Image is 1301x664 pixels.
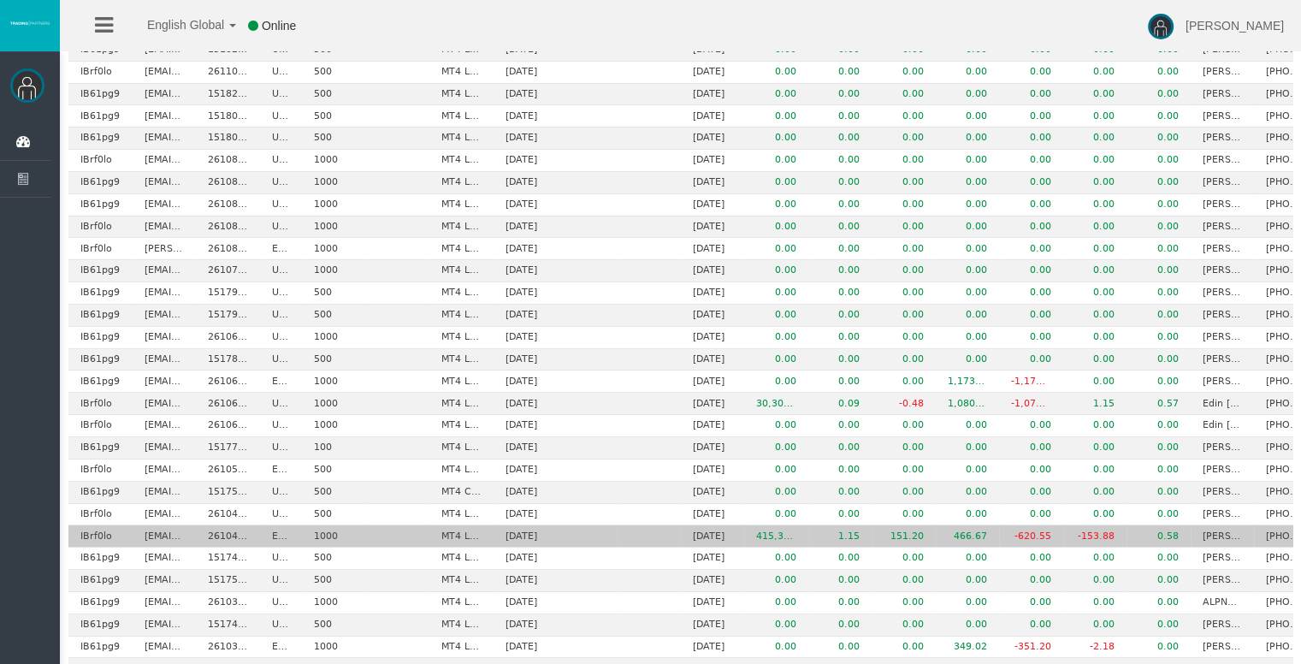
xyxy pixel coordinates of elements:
td: -1,173.06 [999,371,1062,393]
td: Edin [PERSON_NAME] [1191,415,1254,437]
td: 0.00 [936,415,999,437]
td: 0.00 [808,127,872,150]
td: 26108079 [196,172,260,194]
td: [PERSON_NAME] [PERSON_NAME] [1191,327,1254,349]
td: [EMAIL_ADDRESS][DOMAIN_NAME] [132,62,195,84]
td: 0.00 [872,172,935,194]
span: [PERSON_NAME] [1186,19,1284,33]
td: 1000 [302,393,365,415]
td: [DATE] [494,238,618,260]
td: 500 [302,349,365,371]
td: 0.00 [872,282,935,305]
td: [DATE] [494,150,618,172]
td: 26108084 [196,194,260,216]
td: [DATE] [494,282,618,305]
td: 26110526 [196,62,260,84]
td: 0.00 [744,371,807,393]
td: USD [260,62,302,84]
td: 0.00 [1063,327,1127,349]
td: MT4 LiveFixedSpreadAccount [429,62,493,84]
td: -1,079.00 [999,393,1062,415]
td: 0.00 [744,62,807,84]
td: 0.00 [1063,84,1127,106]
td: 0.00 [1063,62,1127,84]
td: IB61pg9 [68,327,132,349]
td: 0.00 [936,238,999,260]
td: 0.00 [1127,260,1190,282]
td: 0.00 [1127,127,1190,150]
td: 0.00 [1063,282,1127,305]
td: [PERSON_NAME] [PERSON_NAME] [1191,194,1254,216]
td: Edin [PERSON_NAME] [1191,393,1254,415]
td: [EMAIL_ADDRESS][DOMAIN_NAME] [132,393,195,415]
td: IBrf0lo [68,150,132,172]
td: [EMAIL_ADDRESS][DOMAIN_NAME] [132,84,195,106]
td: 0.00 [872,415,935,437]
td: [DATE] [494,305,618,327]
td: 500 [302,305,365,327]
td: 15179457 [196,282,260,305]
td: [PERSON_NAME] naximini [PERSON_NAME] [1191,371,1254,393]
td: 0.00 [1127,349,1190,371]
td: 500 [302,105,365,127]
td: 0.00 [999,172,1062,194]
td: 15177670 [196,437,260,459]
span: English Global [125,18,224,32]
td: 0.00 [872,371,935,393]
td: [DATE] [681,415,744,437]
td: 0.00 [744,105,807,127]
td: 0.00 [1063,194,1127,216]
td: 1000 [302,371,365,393]
td: [PERSON_NAME] [1191,216,1254,239]
td: USD [260,327,302,349]
td: USD [260,437,302,459]
td: MT4 LiveFixedSpreadAccount [429,150,493,172]
td: 0.00 [936,105,999,127]
td: 0.00 [744,150,807,172]
td: 0.00 [999,216,1062,239]
td: [PERSON_NAME] [PERSON_NAME] [1191,238,1254,260]
td: 0.00 [808,194,872,216]
td: [DATE] [494,84,618,106]
td: 0.00 [808,216,872,239]
td: [EMAIL_ADDRESS][DOMAIN_NAME] [132,216,195,239]
td: [DATE] [681,216,744,239]
td: 0.00 [744,415,807,437]
td: 15182474 [196,84,260,106]
td: 0.00 [1127,172,1190,194]
td: 0.00 [872,349,935,371]
td: MT4 LiveFloatingSpreadAccount [429,437,493,459]
td: 1,173.06 [936,371,999,393]
td: MT4 LiveFixedSpreadAccount [429,327,493,349]
td: [PERSON_NAME] [1191,84,1254,106]
td: [DATE] [681,62,744,84]
td: 0.00 [872,260,935,282]
td: IB61pg9 [68,282,132,305]
td: 0.00 [872,150,935,172]
td: 0.00 [999,105,1062,127]
td: 0.57 [1127,393,1190,415]
td: [EMAIL_ADDRESS][DOMAIN_NAME] [132,194,195,216]
td: 0.00 [936,127,999,150]
td: [EMAIL_ADDRESS][DOMAIN_NAME] [132,150,195,172]
td: 0.00 [744,349,807,371]
td: 0.00 [808,172,872,194]
td: 0.00 [936,260,999,282]
td: 0.00 [1127,305,1190,327]
td: [EMAIL_ADDRESS][DOMAIN_NAME] [132,260,195,282]
td: [DATE] [494,105,618,127]
td: [PERSON_NAME] y rubi [1191,349,1254,371]
td: USD [260,305,302,327]
td: [DATE] [494,260,618,282]
td: 0.00 [808,260,872,282]
td: 0.00 [744,84,807,106]
td: 0.00 [1127,216,1190,239]
td: 15179277 [196,305,260,327]
td: 0.00 [808,371,872,393]
td: 0.00 [808,327,872,349]
td: 1000 [302,238,365,260]
td: 0.00 [999,305,1062,327]
img: user-image [1148,14,1174,39]
td: [DATE] [681,127,744,150]
td: [DATE] [681,260,744,282]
